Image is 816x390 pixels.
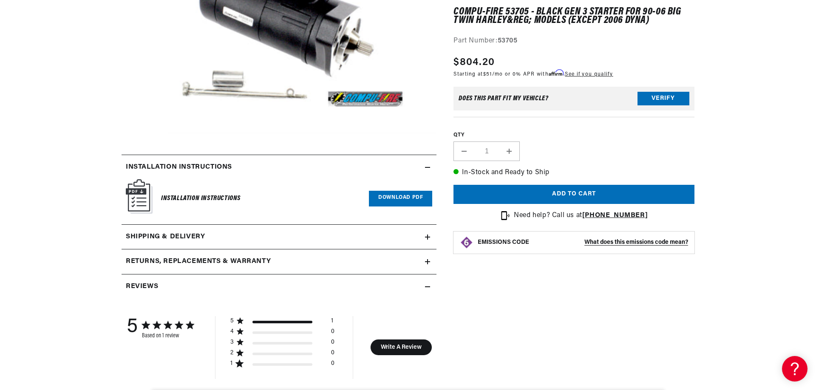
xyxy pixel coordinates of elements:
[331,349,334,360] div: 0
[230,349,233,357] div: 2
[549,70,564,76] span: Affirm
[127,316,138,339] div: 5
[478,240,529,246] strong: EMISSIONS CODE
[122,274,436,299] summary: Reviews
[142,333,194,339] div: Based on 1 review
[230,339,234,346] div: 3
[370,339,432,355] button: Write A Review
[230,360,334,370] div: 1 star by 0 reviews
[331,360,334,370] div: 0
[582,212,648,219] a: [PHONE_NUMBER]
[460,236,473,250] img: Emissions code
[478,239,688,247] button: EMISSIONS CODEWhat does this emissions code mean?
[331,328,334,339] div: 0
[126,256,271,267] h2: Returns, Replacements & Warranty
[453,8,694,25] h1: Compu-Fire 53705 - Black Gen 3 Starter for 90-06 Big Twin Harley&reg; Models (Except 2006 Dyna)
[126,162,232,173] h2: Installation instructions
[453,70,613,78] p: Starting at /mo or 0% APR with .
[565,72,613,77] a: See if you qualify - Learn more about Affirm Financing (opens in modal)
[161,193,241,204] h6: Installation Instructions
[122,225,436,249] summary: Shipping & Delivery
[584,240,688,246] strong: What does this emissions code mean?
[514,210,648,221] p: Need help? Call us at
[230,339,334,349] div: 3 star by 0 reviews
[369,191,432,206] a: Download PDF
[230,317,234,325] div: 5
[459,95,548,102] div: Does This part fit My vehicle?
[230,328,334,339] div: 4 star by 0 reviews
[453,185,694,204] button: Add to cart
[331,339,334,349] div: 0
[453,55,495,70] span: $804.20
[230,328,234,336] div: 4
[230,360,232,367] div: 1
[483,72,492,77] span: $51
[498,37,518,44] strong: 53705
[126,179,153,214] img: Instruction Manual
[453,36,694,47] div: Part Number:
[331,317,333,328] div: 1
[122,249,436,274] summary: Returns, Replacements & Warranty
[637,92,689,105] button: Verify
[126,232,205,243] h2: Shipping & Delivery
[230,349,334,360] div: 2 star by 0 reviews
[230,317,334,328] div: 5 star by 1 reviews
[453,132,694,139] label: QTY
[126,281,158,292] h2: Reviews
[122,155,436,180] summary: Installation instructions
[453,167,694,178] p: In-Stock and Ready to Ship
